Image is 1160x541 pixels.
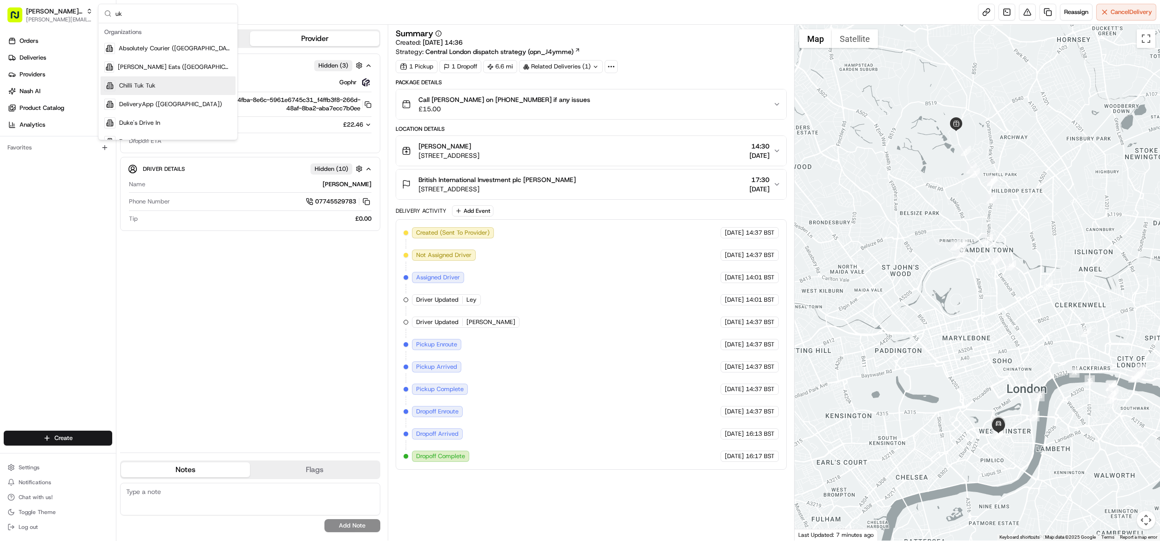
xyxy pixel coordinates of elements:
[310,163,365,175] button: Hidden (10)
[452,205,493,216] button: Add Event
[9,38,169,53] p: Welcome 👋
[483,60,517,73] div: 6.6 mi
[4,476,112,489] button: Notifications
[439,60,481,73] div: 1 Dropoff
[19,494,53,501] span: Chat with us!
[956,249,966,259] div: 8
[20,89,36,106] img: 4920774857489_3d7f54699973ba98c624_72.jpg
[797,528,828,541] img: Google
[4,117,116,132] a: Analytics
[746,251,775,259] span: 14:37 BST
[995,428,1005,439] div: 36
[396,136,786,166] button: [PERSON_NAME][STREET_ADDRESS]14:30[DATE]
[250,462,379,477] button: Flags
[4,431,112,446] button: Create
[1128,372,1139,383] div: 31
[983,234,993,244] div: 7
[290,121,371,129] button: £22.46
[19,508,56,516] span: Toggle Theme
[519,60,603,73] div: Related Deliveries (1)
[79,210,86,217] div: 💻
[1101,534,1114,540] a: Terms
[987,176,997,186] div: 5
[77,170,81,177] span: •
[158,92,169,103] button: Start new chat
[396,60,438,73] div: 1 Pickup
[82,145,101,152] span: [DATE]
[1006,260,1016,270] div: 12
[4,50,116,65] a: Deliveries
[1137,511,1155,529] button: Map camera controls
[725,430,744,438] span: [DATE]
[4,4,96,26] button: [PERSON_NAME] UK Test[PERSON_NAME][EMAIL_ADDRESS][DOMAIN_NAME]
[4,140,112,155] div: Favorites
[1085,375,1095,385] div: 15
[725,340,744,349] span: [DATE]
[1045,534,1096,540] span: Map data ©2025 Google
[423,38,463,47] span: [DATE] 14:36
[29,170,75,177] span: [PERSON_NAME]
[19,170,26,178] img: 1736555255976-a54dd68f-1ca7-489b-9aae-adbdc363a1c4
[418,184,576,194] span: [STREET_ADDRESS]
[746,340,775,349] span: 14:37 BST
[144,120,169,131] button: See all
[416,273,460,282] span: Assigned Driver
[951,240,961,250] div: 9
[1064,8,1088,16] span: Reassign
[20,87,40,95] span: Nash AI
[77,145,81,152] span: •
[418,95,590,104] span: Call [PERSON_NAME] on [PHONE_NUMBER] if any issues
[115,4,232,23] input: Search...
[20,70,45,79] span: Providers
[961,146,971,156] div: 1
[26,7,82,16] button: [PERSON_NAME] UK Test
[987,176,998,186] div: 4
[318,61,348,70] span: Hidden ( 3 )
[416,407,459,416] span: Dropoff Enroute
[1137,29,1155,48] button: Toggle fullscreen view
[416,296,459,304] span: Driver Updated
[93,231,113,238] span: Pylon
[795,529,878,541] div: Last Updated: 7 minutes ago
[9,89,26,106] img: 1736555255976-a54dd68f-1ca7-489b-9aae-adbdc363a1c4
[1137,364,1147,374] div: 29
[121,462,250,477] button: Notes
[1120,534,1157,540] a: Report a map error
[957,239,967,249] div: 10
[1096,4,1156,20] button: CancelDelivery
[418,142,471,151] span: [PERSON_NAME]
[188,96,371,113] button: e1583dcf-d307-4fba-8e6c-5961e6745c31_f4ffb3f8-266d-48af-8ba2-aba7ecc7b0ee
[339,78,357,87] span: Gophr
[142,215,371,223] div: £0.00
[1081,327,1091,337] div: 14
[418,104,590,114] span: £15.00
[466,296,477,304] span: Ley
[66,231,113,238] a: Powered byPylon
[9,161,24,176] img: Grace Nketiah
[88,209,149,218] span: API Documentation
[396,89,786,119] button: Call [PERSON_NAME] on [PHONE_NUMBER] if any issues£15.00
[119,119,160,127] span: Duke's Drive In
[970,168,980,178] div: 3
[749,142,769,151] span: 14:30
[1106,381,1116,391] div: 18
[725,407,744,416] span: [DATE]
[129,137,162,145] span: Dropoff ETA
[149,180,371,189] div: [PERSON_NAME]
[396,47,580,56] div: Strategy:
[746,363,775,371] span: 14:37 BST
[6,205,75,222] a: 📗Knowledge Base
[343,121,363,128] span: £22.46
[416,452,465,460] span: Dropoff Complete
[129,197,170,206] span: Phone Number
[20,37,38,45] span: Orders
[4,461,112,474] button: Settings
[749,175,769,184] span: 17:30
[749,184,769,194] span: [DATE]
[42,89,153,99] div: Start new chat
[9,136,24,151] img: Frederick Szydlowski
[1034,391,1045,401] div: 33
[396,79,787,86] div: Package Details
[314,60,365,71] button: Hidden (3)
[1106,380,1117,390] div: 17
